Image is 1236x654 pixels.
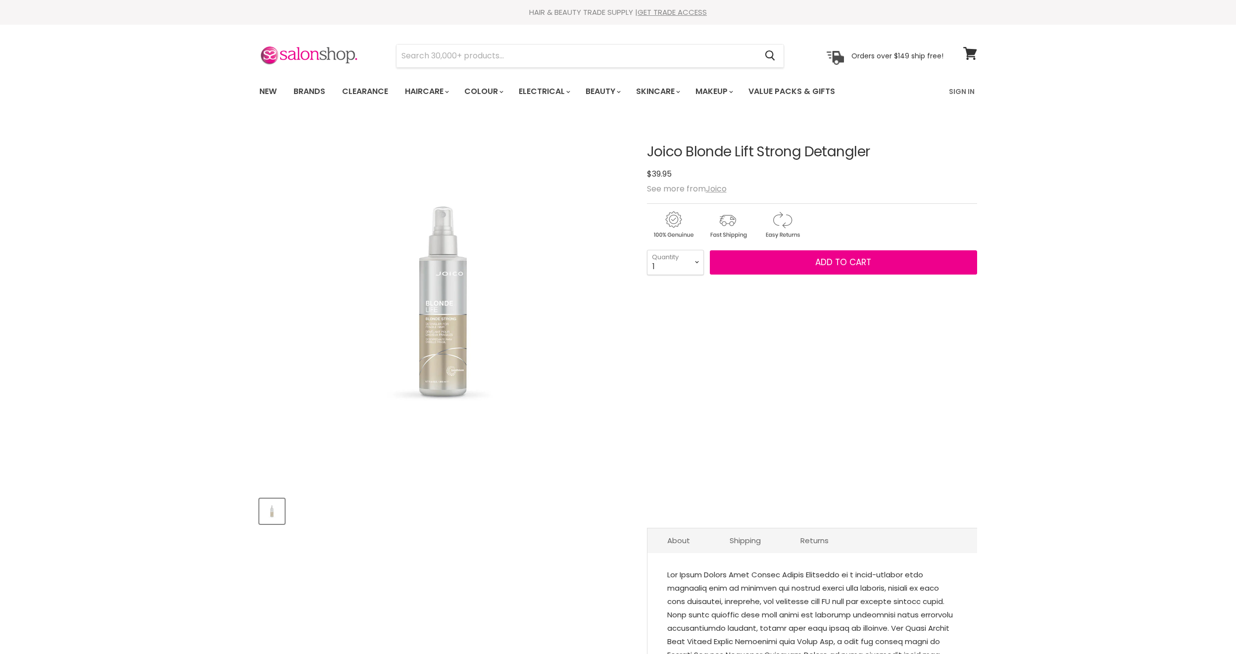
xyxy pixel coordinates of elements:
ul: Main menu [252,77,893,106]
select: Quantity [647,250,704,275]
img: genuine.gif [647,210,699,240]
div: Product thumbnails [258,496,631,524]
div: Joico Blonde Lift Strong Detangler image. Click or Scroll to Zoom. [259,120,629,489]
p: Orders over $149 ship free! [851,51,943,60]
button: Search [757,45,784,67]
img: Joico Blonde Lift Strong Detangler [260,505,284,518]
a: Skincare [629,81,686,102]
input: Search [396,45,757,67]
img: shipping.gif [701,210,754,240]
a: Haircare [397,81,455,102]
a: Joico [706,183,727,194]
a: Shipping [710,528,781,553]
a: Colour [457,81,509,102]
nav: Main [247,77,989,106]
img: returns.gif [756,210,808,240]
a: New [252,81,284,102]
a: About [647,528,710,553]
a: Electrical [511,81,576,102]
a: Beauty [578,81,627,102]
a: GET TRADE ACCESS [638,7,707,17]
span: Add to cart [815,256,871,268]
a: Value Packs & Gifts [741,81,842,102]
button: Add to cart [710,250,977,275]
img: Joico Blonde Lift Strong Detangler [259,198,629,411]
h1: Joico Blonde Lift Strong Detangler [647,144,977,160]
a: Makeup [688,81,739,102]
a: Sign In [943,81,981,102]
div: HAIR & BEAUTY TRADE SUPPLY | [247,7,989,17]
a: Brands [286,81,333,102]
span: $39.95 [647,168,672,180]
a: Clearance [335,81,396,102]
form: Product [396,44,784,68]
span: See more from [647,183,727,194]
a: Returns [781,528,848,553]
button: Joico Blonde Lift Strong Detangler [259,499,285,524]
